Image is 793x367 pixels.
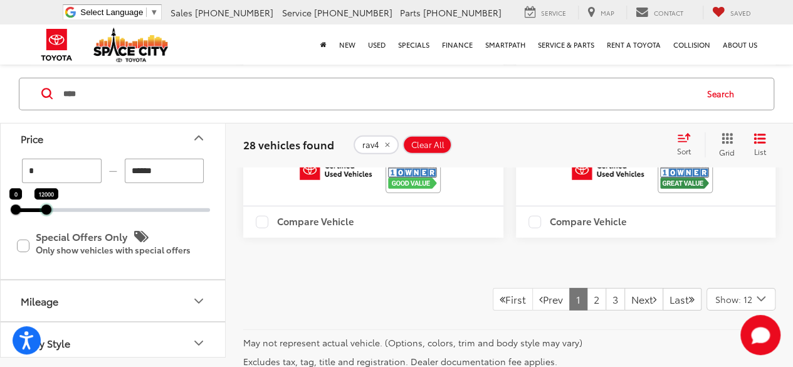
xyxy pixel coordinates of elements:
img: Toyota Certified Used Vehicles [572,160,644,180]
span: Clear All [411,140,444,150]
span: Service [282,6,312,19]
span: Sort [677,146,691,156]
span: Select Language [80,8,143,17]
button: Clear All [402,136,452,154]
input: Search by Make, Model, or Keyword [62,79,695,109]
svg: Start Chat [740,315,780,355]
span: ​ [146,8,147,17]
span: Map [601,8,614,18]
div: Body Style [191,335,206,350]
label: Compare Vehicle [528,216,627,228]
div: Price [21,132,43,144]
a: SmartPath [479,24,532,65]
button: Select number of vehicles per page [706,288,775,311]
div: Price [191,130,206,146]
a: Finance [436,24,479,65]
a: About Us [717,24,764,65]
span: Grid [719,147,735,157]
img: View CARFAX report [660,157,710,190]
span: ▼ [150,8,158,17]
span: Service [541,8,566,18]
i: Previous Page [539,294,543,304]
a: My Saved Vehicles [703,6,760,19]
div: Mileage [191,293,206,308]
button: Select sort value [671,132,705,157]
a: Map [578,6,624,19]
img: View CARFAX report [388,157,438,190]
a: Rent a Toyota [601,24,667,65]
span: List [754,146,766,157]
a: 2 [587,288,606,311]
span: [PHONE_NUMBER] [314,6,392,19]
img: Space City Toyota [93,28,169,62]
span: Sales [171,6,192,19]
i: Last Page [689,294,695,304]
a: First PageFirst [493,288,533,311]
button: Grid View [705,132,744,157]
i: Next Page [653,294,656,304]
button: List View [744,132,775,157]
a: NextNext Page [624,288,663,311]
a: Used [362,24,392,65]
button: Toggle Chat Window [740,315,780,355]
a: Collision [667,24,717,65]
span: rav4 [362,140,379,150]
a: Service & Parts [532,24,601,65]
i: First Page [500,294,505,304]
button: Search [695,78,752,110]
label: Special Offers Only [17,225,209,267]
a: Select Language​ [80,8,158,17]
input: maximum Buy price [125,158,204,183]
img: Toyota Certified Used Vehicles [300,160,372,180]
a: Service [515,6,575,19]
span: Contact [654,8,683,18]
button: remove rav4 [354,136,399,154]
a: Previous PagePrev [532,288,570,311]
button: Body StyleBody Style [1,322,226,363]
a: 3 [606,288,625,311]
span: Saved [730,8,751,18]
button: MileageMileage [1,280,226,321]
span: — [105,165,121,176]
button: PricePrice [1,117,226,158]
a: LastLast Page [663,288,701,311]
span: 28 vehicles found [243,137,334,152]
input: minimum Buy price [22,158,102,183]
a: Specials [392,24,436,65]
div: Body Style [21,337,70,349]
div: 0 [9,188,22,199]
a: Contact [626,6,693,19]
div: Mileage [21,295,58,307]
img: Toyota [33,24,80,65]
span: Show: 12 [715,293,752,306]
a: 1 [569,288,587,311]
p: May not represent actual vehicle. (Options, colors, trim and body style may vary) [243,336,766,349]
label: Compare Vehicle [256,216,354,228]
div: 12000 [34,188,58,199]
span: [PHONE_NUMBER] [195,6,273,19]
a: New [333,24,362,65]
span: Parts [400,6,421,19]
span: [PHONE_NUMBER] [423,6,502,19]
a: Home [314,24,333,65]
p: Only show vehicles with special offers [36,245,209,254]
